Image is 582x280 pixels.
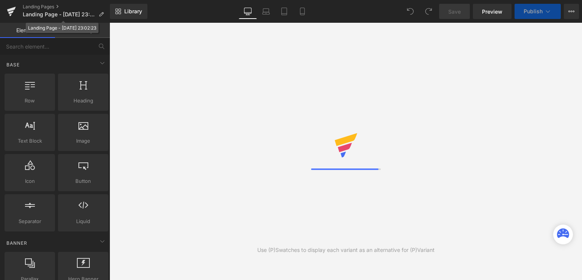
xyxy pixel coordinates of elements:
span: Base [6,61,20,68]
span: Image [60,137,106,145]
span: Row [7,97,53,105]
div: Use (P)Swatches to display each variant as an alternative for (P)Variant [257,246,435,254]
a: Desktop [239,4,257,19]
span: Banner [6,239,28,247]
button: Undo [403,4,418,19]
span: Save [448,8,461,16]
span: Preview [482,8,502,16]
span: Landing Page - [DATE] 23:02:23 [23,11,95,17]
span: Text Block [7,137,53,145]
span: Icon [7,177,53,185]
button: Publish [515,4,561,19]
a: Preview [473,4,512,19]
a: Tablet [275,4,293,19]
div: Landing Page - [DATE] 23:02:23 [28,24,96,32]
button: Redo [421,4,436,19]
span: Separator [7,217,53,225]
span: Publish [524,8,543,14]
a: Landing Pages [23,4,110,10]
a: Mobile [293,4,311,19]
span: Liquid [60,217,106,225]
button: More [564,4,579,19]
a: New Library [110,4,147,19]
span: Heading [60,97,106,105]
a: Laptop [257,4,275,19]
span: Library [124,8,142,15]
span: Button [60,177,106,185]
